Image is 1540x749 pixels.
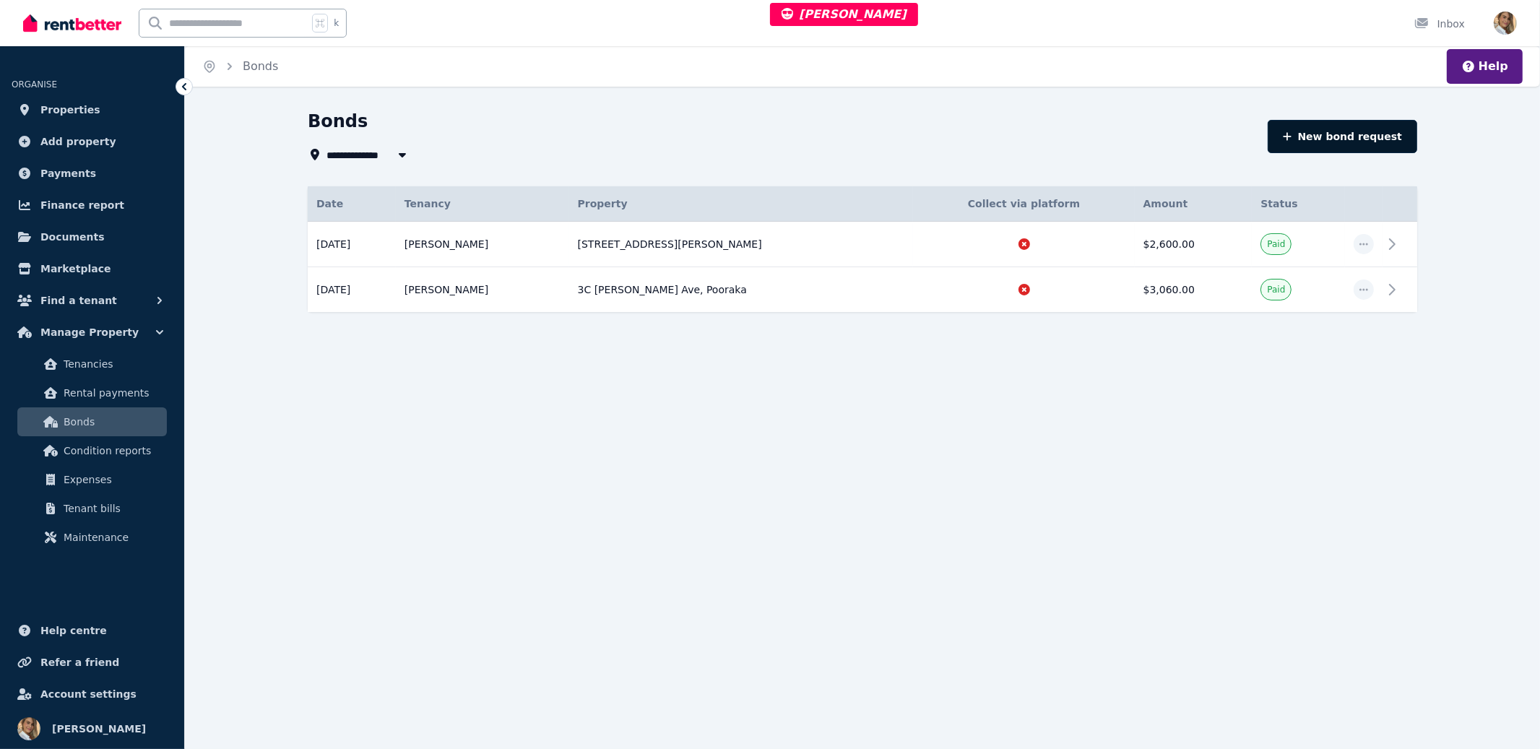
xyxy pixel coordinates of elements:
button: New bond request [1268,120,1417,153]
span: Properties [40,101,100,118]
span: [PERSON_NAME] [52,720,146,737]
span: Paid [1267,238,1285,250]
button: Manage Property [12,318,173,347]
img: Jodie Cartmer [17,717,40,740]
a: Refer a friend [12,648,173,677]
span: [DATE] [316,237,350,251]
button: Find a tenant [12,286,173,315]
th: Property [569,186,914,222]
a: Expenses [17,465,167,494]
span: Rental payments [64,384,161,402]
td: [STREET_ADDRESS][PERSON_NAME] [569,222,914,267]
span: [PERSON_NAME] [782,7,907,21]
span: Account settings [40,685,137,703]
nav: Breadcrumb [185,46,295,87]
img: RentBetter [23,12,121,34]
span: Documents [40,228,105,246]
span: Add property [40,133,116,150]
a: Account settings [12,680,173,709]
a: Maintenance [17,523,167,552]
a: Condition reports [17,436,167,465]
span: ORGANISE [12,79,57,90]
td: $2,600.00 [1135,222,1253,267]
span: [DATE] [316,282,350,297]
td: $3,060.00 [1135,267,1253,313]
a: Rental payments [17,378,167,407]
span: Date [316,196,343,211]
span: Payments [40,165,96,182]
img: Jodie Cartmer [1494,12,1517,35]
span: Help centre [40,622,107,639]
span: Paid [1267,284,1285,295]
span: Condition reports [64,442,161,459]
span: Tenant bills [64,500,161,517]
td: 3C [PERSON_NAME] Ave, Pooraka [569,267,914,313]
span: k [334,17,339,29]
div: Inbox [1414,17,1465,31]
a: Tenant bills [17,494,167,523]
th: Tenancy [396,186,569,222]
a: Tenancies [17,350,167,378]
span: Manage Property [40,324,139,341]
span: Bonds [64,413,161,430]
span: Finance report [40,196,124,214]
span: Find a tenant [40,292,117,309]
td: [PERSON_NAME] [396,222,569,267]
a: Bonds [17,407,167,436]
span: Maintenance [64,529,161,546]
h1: Bonds [308,110,368,133]
a: Marketplace [12,254,173,283]
td: [PERSON_NAME] [396,267,569,313]
span: Refer a friend [40,654,119,671]
a: Payments [12,159,173,188]
a: Help centre [12,616,173,645]
button: Help [1461,58,1508,75]
a: Finance report [12,191,173,220]
a: Properties [12,95,173,124]
a: Documents [12,222,173,251]
a: Add property [12,127,173,156]
span: Marketplace [40,260,111,277]
span: Bonds [243,58,278,75]
span: Tenancies [64,355,161,373]
th: Collect via platform [913,186,1134,222]
span: Expenses [64,471,161,488]
th: Amount [1135,186,1253,222]
th: Status [1252,186,1345,222]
